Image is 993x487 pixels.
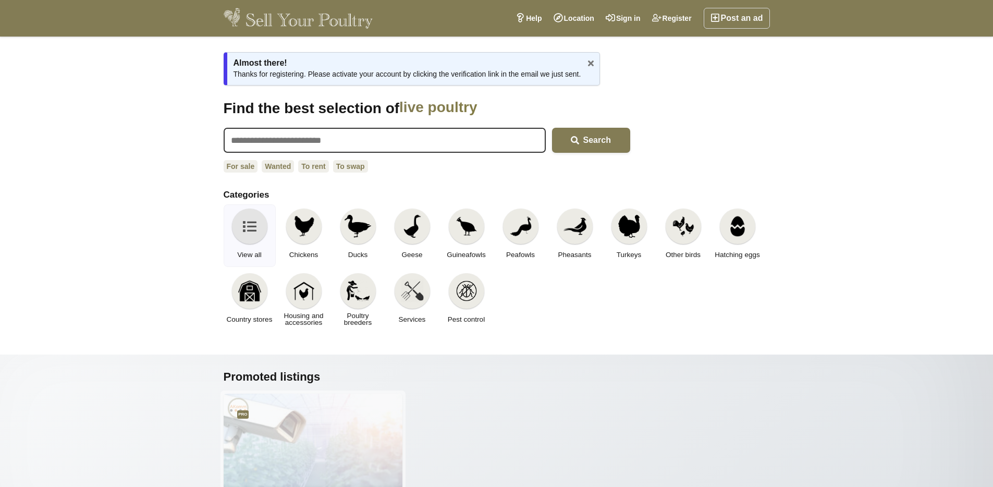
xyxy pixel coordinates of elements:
a: Ducks Ducks [332,204,384,267]
a: For sale [224,160,258,173]
h4: Almost there! [234,58,581,68]
a: Wanted [262,160,294,173]
a: Geese Geese [386,204,438,267]
a: Guineafowls Guineafowls [440,204,493,267]
a: Chickens Chickens [278,204,330,267]
img: Pest control [455,279,478,302]
img: Peafowls [509,215,532,238]
a: Housing and accessories Housing and accessories [278,269,330,332]
a: Peafowls Peafowls [495,204,547,267]
img: Ducks [345,215,371,238]
button: Search [552,128,630,153]
a: Post an ad [704,8,770,29]
span: Services [399,316,426,323]
span: Turkeys [617,251,642,258]
img: Other birds [672,215,695,238]
img: Housing and accessories [292,279,315,302]
a: Country stores Country stores [224,269,276,332]
span: Peafowls [506,251,535,258]
a: Pheasants Pheasants [549,204,601,267]
span: Poultry breeders [335,312,381,326]
a: Other birds Other birds [657,204,709,267]
span: Housing and accessories [281,312,327,326]
a: Turkeys Turkeys [603,204,655,267]
span: Professional member [237,410,248,419]
span: Guineafowls [447,251,485,258]
h1: Find the best selection of [224,99,630,117]
img: Guineafowls [455,215,478,238]
span: View all [237,251,261,258]
img: Sell Your Poultry [224,8,373,29]
span: Ducks [348,251,368,258]
a: Pro [228,398,249,419]
div: Thanks for registering. Please activate your account by clicking the verification link in the ema... [224,52,600,86]
img: Hatching eggs [726,215,749,238]
span: Search [583,136,611,144]
span: Country stores [227,316,273,323]
img: Geese [401,215,424,238]
a: Pest control Pest control [440,269,493,332]
span: Other birds [666,251,701,258]
a: Register [646,8,697,29]
img: Pheasants [563,215,586,238]
span: Pest control [448,316,485,323]
a: To swap [333,160,368,173]
a: Hatching eggs Hatching eggs [712,204,764,267]
h2: Promoted listings [224,370,770,384]
span: Geese [402,251,423,258]
a: x [583,55,598,71]
a: View all [224,204,276,267]
a: Poultry breeders Poultry breeders [332,269,384,332]
span: Chickens [289,251,318,258]
img: AKomm [228,398,249,419]
span: Hatching eggs [715,251,759,258]
img: Country stores [238,279,261,302]
img: Services [401,279,424,302]
span: Pheasants [558,251,592,258]
h2: Categories [224,190,770,200]
a: To rent [298,160,328,173]
img: Chickens [292,215,315,238]
a: Location [548,8,600,29]
a: Services Services [386,269,438,332]
img: Turkeys [618,215,641,238]
a: Help [510,8,547,29]
img: Poultry breeders [347,279,370,302]
a: Sign in [600,8,646,29]
span: live poultry [399,99,574,117]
